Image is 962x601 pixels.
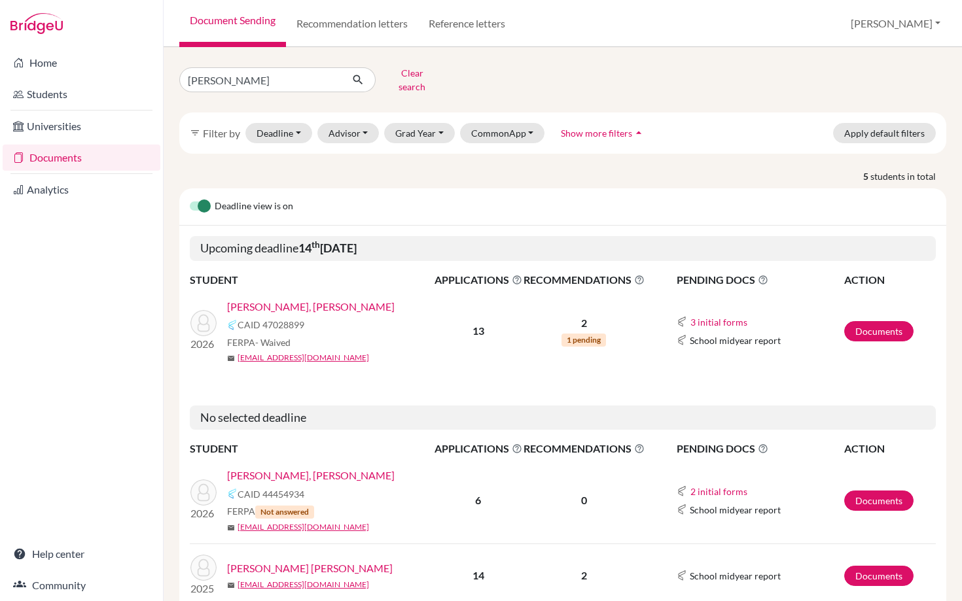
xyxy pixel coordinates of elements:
b: 6 [475,494,481,506]
strong: 5 [863,169,870,183]
span: 1 pending [561,334,606,347]
i: arrow_drop_up [632,126,645,139]
span: CAID 47028899 [238,318,304,332]
button: [PERSON_NAME] [845,11,946,36]
span: PENDING DOCS [677,272,844,288]
p: 0 [524,492,645,508]
a: [EMAIL_ADDRESS][DOMAIN_NAME] [238,579,369,591]
img: Common App logo [227,489,238,499]
span: mail [227,581,235,589]
span: FERPA [227,335,291,349]
a: Documents [844,490,914,511]
b: 14 [DATE] [298,241,357,255]
a: Analytics [3,177,160,203]
img: Common App logo [227,320,238,330]
p: 2 [524,315,645,331]
input: Find student by name... [179,67,342,92]
p: 2 [524,568,645,583]
span: mail [227,354,235,362]
a: Community [3,572,160,598]
img: Common App logo [677,570,687,581]
b: 13 [472,324,484,337]
a: Documents [3,145,160,171]
button: 2 initial forms [690,484,748,499]
button: CommonApp [460,123,545,143]
button: Show more filtersarrow_drop_up [550,123,656,143]
span: APPLICATIONS [435,441,522,456]
th: STUDENT [190,271,434,288]
b: 14 [472,569,484,581]
p: 2025 [190,581,217,596]
a: [PERSON_NAME] [PERSON_NAME] [227,560,393,576]
a: [EMAIL_ADDRESS][DOMAIN_NAME] [238,352,369,364]
a: Documents [844,321,914,341]
span: students in total [870,169,946,183]
span: Not answered [255,506,314,519]
sup: th [312,239,320,250]
h5: No selected deadline [190,405,936,430]
button: Advisor [317,123,380,143]
img: Vargas Odio, Marcelo Jose [190,310,217,336]
button: Deadline [245,123,312,143]
span: RECOMMENDATIONS [524,441,645,456]
span: School midyear report [690,334,781,347]
a: Help center [3,541,160,567]
button: Apply default filters [833,123,936,143]
img: Common App logo [677,504,687,515]
img: Common App logo [677,335,687,345]
span: RECOMMENDATIONS [524,272,645,288]
a: [PERSON_NAME], [PERSON_NAME] [227,299,395,315]
span: CAID 44454934 [238,487,304,501]
img: Blandon Vargas, Alberto Jose [190,479,217,506]
a: Home [3,50,160,76]
a: Students [3,81,160,107]
span: APPLICATIONS [435,272,522,288]
span: FERPA [227,504,314,519]
p: 2026 [190,336,217,352]
a: Universities [3,113,160,139]
h5: Upcoming deadline [190,236,936,261]
span: - Waived [255,337,291,348]
th: ACTION [844,271,936,288]
a: [EMAIL_ADDRESS][DOMAIN_NAME] [238,521,369,533]
img: Bridge-U [10,13,63,34]
button: Grad Year [384,123,455,143]
th: ACTION [844,440,936,457]
a: Documents [844,566,914,586]
span: PENDING DOCS [677,441,844,456]
span: Show more filters [561,128,632,139]
p: 2026 [190,506,217,521]
span: Deadline view is on [215,199,293,215]
th: STUDENT [190,440,434,457]
span: mail [227,524,235,532]
button: Clear search [376,63,448,97]
button: 3 initial forms [690,315,748,330]
span: School midyear report [690,503,781,517]
img: Common App logo [677,486,687,496]
span: Filter by [203,127,240,139]
span: School midyear report [690,569,781,583]
img: Vargas Ubilla, Andrea [190,555,217,581]
a: [PERSON_NAME], [PERSON_NAME] [227,468,395,483]
img: Common App logo [677,317,687,327]
i: filter_list [190,128,200,138]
